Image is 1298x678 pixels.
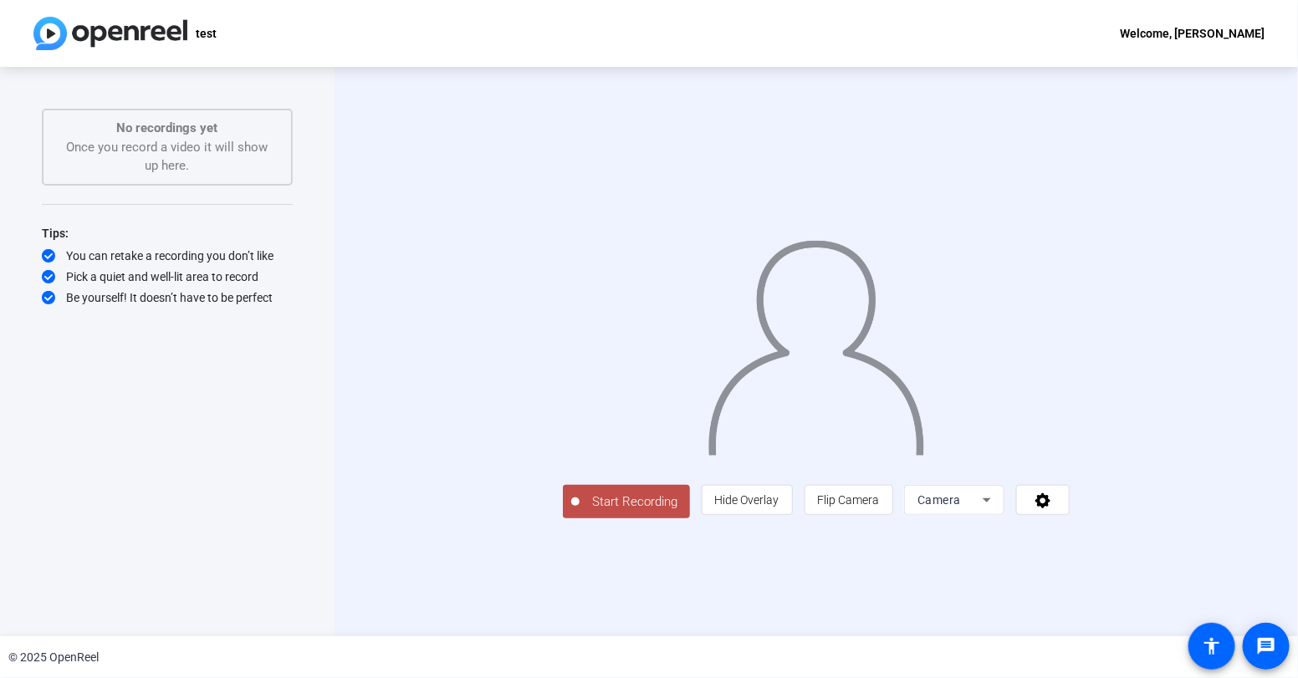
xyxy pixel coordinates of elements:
[818,493,880,507] span: Flip Camera
[563,485,690,518] button: Start Recording
[580,492,690,512] span: Start Recording
[196,23,217,43] p: test
[42,268,293,285] div: Pick a quiet and well-lit area to record
[707,227,926,456] img: overlay
[42,223,293,243] div: Tips:
[60,119,274,138] p: No recordings yet
[715,493,779,507] span: Hide Overlay
[702,485,793,515] button: Hide Overlay
[60,119,274,176] div: Once you record a video it will show up here.
[805,485,893,515] button: Flip Camera
[42,247,293,264] div: You can retake a recording you don’t like
[1256,636,1276,656] mat-icon: message
[8,649,99,666] div: © 2025 OpenReel
[33,17,187,50] img: OpenReel logo
[1120,23,1265,43] div: Welcome, [PERSON_NAME]
[1202,636,1222,656] mat-icon: accessibility
[42,289,293,306] div: Be yourself! It doesn’t have to be perfect
[917,493,961,507] span: Camera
